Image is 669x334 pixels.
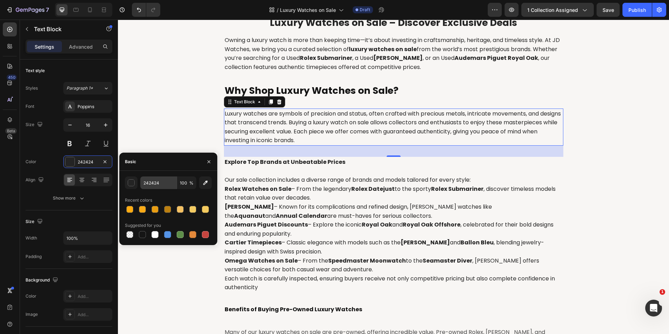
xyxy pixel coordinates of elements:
[107,183,156,191] strong: [PERSON_NAME]
[125,197,152,203] div: Recent colors
[233,165,277,173] strong: Rolex Datejust
[107,255,445,272] p: Each watch is carefully inspected, ensuring buyers receive not only competitive pricing but also ...
[337,34,420,42] strong: Audemars Piguet Royal Oak
[26,276,59,285] div: Background
[78,312,111,318] div: Add...
[280,6,336,14] span: Luxury Watches on Sale
[107,183,445,201] p: – Known for its complications and refined design, [PERSON_NAME] watches like the and are must-hav...
[158,192,209,200] strong: Annual Calendar
[107,16,445,52] p: Owning a luxury watch is more than keeping time—it’s about investing in craftsmanship, heritage, ...
[35,43,54,50] p: Settings
[343,219,376,227] strong: Ballon Bleu
[107,201,445,218] p: – Explore the iconic and , celebrated for their bold designs and enduring popularity.
[597,3,620,17] button: Save
[277,6,279,14] span: /
[106,284,445,296] h2: Rich Text Editor. Editing area: main
[107,65,445,77] p: Why Shop Luxury Watches on Sale?
[313,165,366,173] strong: Rolex Submariner
[78,159,98,165] div: 242424
[305,237,354,245] strong: Seamaster Diver
[107,165,445,183] p: – From the legendary to the sporty , discover timeless models that retain value over decades.
[210,237,288,245] strong: Speedmaster Moonwatch
[107,219,164,227] strong: Cartier Timepieces
[645,300,662,316] iframe: Intercom live chat
[107,201,190,209] strong: Audemars Piguet Discounts
[125,159,136,165] div: Basic
[107,90,445,125] p: Luxury watches are symbols of precision and status, often crafted with precious metals, intricate...
[26,235,37,241] div: Width
[78,254,111,260] div: Add...
[244,201,274,209] strong: Royal Oak
[106,89,445,126] div: Rich Text Editor. Editing area: main
[118,20,669,334] iframe: Design area
[26,120,44,130] div: Size
[26,253,42,260] div: Padding
[107,138,227,146] strong: Explore Top Brands at Unbeatable Prices
[116,192,147,200] strong: Aquanaut
[34,25,93,33] p: Text Block
[107,237,180,245] strong: Omega Watches on Sale
[255,34,305,42] strong: [PERSON_NAME]
[106,15,445,53] div: Rich Text Editor. Editing area: main
[5,128,17,134] div: Beta
[622,3,652,17] button: Publish
[283,219,332,227] strong: [PERSON_NAME]
[26,311,38,318] div: Image
[26,175,45,185] div: Align
[64,232,112,244] input: Auto
[46,6,49,14] p: 7
[106,64,445,78] h2: Rich Text Editor. Editing area: main
[26,293,36,299] div: Color
[115,79,139,85] div: Text Block
[140,176,177,189] input: Eg: FFFFFF
[3,3,52,17] button: 7
[107,218,445,236] p: – Classic elegance with models such as the and , blending jewelry-inspired design with Swiss prec...
[628,6,646,14] div: Publish
[660,289,665,295] span: 1
[26,159,36,165] div: Color
[603,7,614,13] span: Save
[521,3,594,17] button: 1 collection assigned
[26,85,38,91] div: Styles
[527,6,578,14] span: 1 collection assigned
[26,217,44,227] div: Size
[132,3,160,17] div: Undo/Redo
[26,192,112,204] button: Show more
[26,103,34,110] div: Font
[231,26,299,34] strong: luxury watches on sale
[107,156,445,165] p: Our sale collection includes a diverse range of brands and models tailored for every style:
[125,222,161,229] div: Suggested for you
[107,165,174,173] strong: Rolex Watches on Sale
[63,82,112,95] button: Paragraph 1*
[26,68,45,74] div: Text style
[106,137,445,273] div: Rich Text Editor. Editing area: main
[107,285,445,295] p: Benefits of Buying Pre-Owned Luxury Watches
[7,75,17,80] div: 450
[189,180,193,186] span: %
[69,43,93,50] p: Advanced
[285,201,343,209] strong: Royal Oak Offshore
[78,104,111,110] div: Poppins
[182,34,234,42] strong: Rolex Submariner
[53,195,85,202] div: Show more
[66,85,93,91] span: Paragraph 1*
[78,293,111,300] div: Add...
[107,237,445,255] p: – From the to the , [PERSON_NAME] offers versatile choices for both casual wear and adventure.
[360,7,370,13] span: Draft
